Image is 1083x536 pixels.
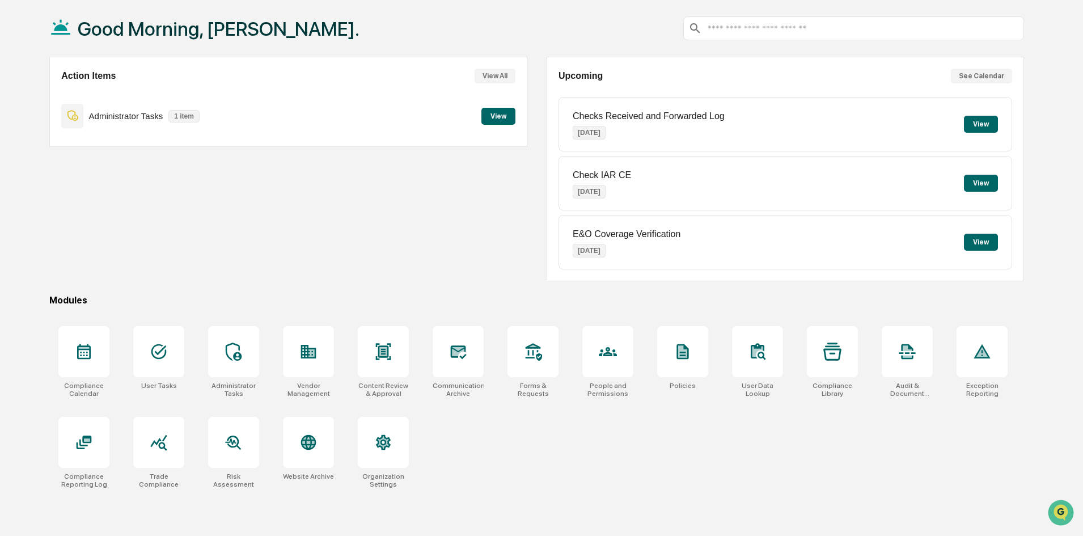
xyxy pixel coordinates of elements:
div: 🗄️ [82,144,91,153]
h1: Good Morning, [PERSON_NAME]. [78,18,359,40]
p: How can we help? [11,24,206,42]
div: Compliance Library [807,382,858,398]
div: Content Review & Approval [358,382,409,398]
p: [DATE] [573,244,606,258]
div: We're available if you need us! [39,98,143,107]
div: Modules [49,295,1024,306]
div: Administrator Tasks [208,382,259,398]
div: 🖐️ [11,144,20,153]
div: Risk Assessment [208,472,259,488]
div: Exception Reporting [957,382,1008,398]
button: View [964,234,998,251]
button: Start new chat [193,90,206,104]
a: 🖐️Preclearance [7,138,78,159]
button: View [964,116,998,133]
span: Attestations [94,143,141,154]
div: Compliance Reporting Log [58,472,109,488]
p: [DATE] [573,185,606,199]
div: Start new chat [39,87,186,98]
div: Audit & Document Logs [882,382,933,398]
h2: Action Items [61,71,116,81]
a: 🗄️Attestations [78,138,145,159]
a: Powered byPylon [80,192,137,201]
p: E&O Coverage Verification [573,229,680,239]
div: Trade Compliance [133,472,184,488]
button: View All [475,69,515,83]
p: [DATE] [573,126,606,140]
p: Check IAR CE [573,170,631,180]
div: Compliance Calendar [58,382,109,398]
iframe: Open customer support [1047,499,1077,529]
div: Organization Settings [358,472,409,488]
span: Pylon [113,192,137,201]
span: Preclearance [23,143,73,154]
div: People and Permissions [582,382,633,398]
p: 1 item [168,110,200,123]
p: Administrator Tasks [89,111,163,121]
img: 1746055101610-c473b297-6a78-478c-a979-82029cc54cd1 [11,87,32,107]
p: Checks Received and Forwarded Log [573,111,725,121]
div: User Tasks [141,382,177,390]
a: View [481,110,515,121]
div: Policies [670,382,696,390]
div: 🔎 [11,166,20,175]
button: View [481,108,515,125]
a: 🔎Data Lookup [7,160,76,180]
button: View [964,175,998,192]
div: User Data Lookup [732,382,783,398]
button: See Calendar [951,69,1012,83]
div: Forms & Requests [507,382,559,398]
div: Website Archive [283,472,334,480]
span: Data Lookup [23,164,71,176]
div: Vendor Management [283,382,334,398]
h2: Upcoming [559,71,603,81]
div: Communications Archive [433,382,484,398]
